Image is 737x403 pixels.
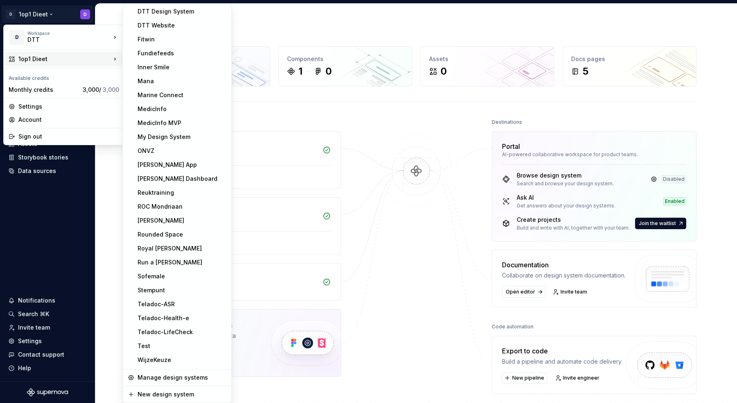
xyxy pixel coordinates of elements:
[138,272,226,280] div: Sofemale
[138,356,226,364] div: WijzeKeuze
[138,105,226,113] div: MedicInfo
[18,116,119,124] div: Account
[138,230,226,239] div: Rounded Space
[138,390,226,398] div: New design system
[138,49,226,57] div: Fundiefeeds
[138,91,226,99] div: Marine Connect
[9,30,24,45] div: D
[138,216,226,225] div: [PERSON_NAME]
[138,244,226,253] div: Royal [PERSON_NAME]
[138,21,226,30] div: DTT Website
[138,161,226,169] div: [PERSON_NAME] App
[138,258,226,266] div: Run a [PERSON_NAME]
[138,77,226,85] div: Mana
[138,7,226,16] div: DTT Design System
[18,102,119,111] div: Settings
[138,119,226,127] div: MedicInfo MVP
[138,300,226,308] div: Teladoc-ASR
[138,35,226,43] div: Fitwin
[138,133,226,141] div: My Design System
[138,314,226,322] div: Teladoc-Health-e
[138,175,226,183] div: [PERSON_NAME] Dashboard
[83,86,119,93] span: 3,000 /
[9,86,79,94] div: Monthly credits
[5,70,122,83] div: Available credits
[27,36,97,44] div: DTT
[138,328,226,336] div: Teladoc-LifeCheck
[138,189,226,197] div: Reuktraining
[27,31,111,36] div: Workspace
[138,203,226,211] div: ROC Mondriaan
[138,342,226,350] div: Test
[138,286,226,294] div: Stempunt
[18,132,119,141] div: Sign out
[103,86,119,93] span: 3,000
[18,55,111,63] div: 1op1 Dieet
[138,373,226,382] div: Manage design systems
[138,147,226,155] div: ONVZ
[138,63,226,71] div: Inner Smile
